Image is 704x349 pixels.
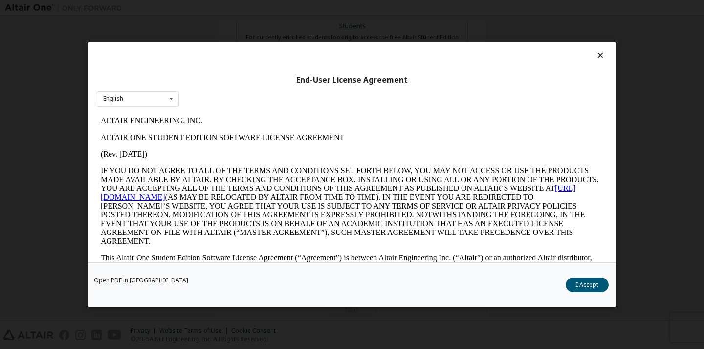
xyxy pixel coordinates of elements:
[4,4,506,13] p: ALTAIR ENGINEERING, INC.
[566,278,609,292] button: I Accept
[4,37,506,46] p: (Rev. [DATE])
[4,141,506,176] p: This Altair One Student Edition Software License Agreement (“Agreement”) is between Altair Engine...
[94,278,188,283] a: Open PDF in [GEOGRAPHIC_DATA]
[4,54,506,133] p: IF YOU DO NOT AGREE TO ALL OF THE TERMS AND CONDITIONS SET FORTH BELOW, YOU MAY NOT ACCESS OR USE...
[103,96,123,102] div: English
[4,21,506,29] p: ALTAIR ONE STUDENT EDITION SOFTWARE LICENSE AGREEMENT
[4,71,479,89] a: [URL][DOMAIN_NAME]
[97,75,607,85] div: End-User License Agreement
